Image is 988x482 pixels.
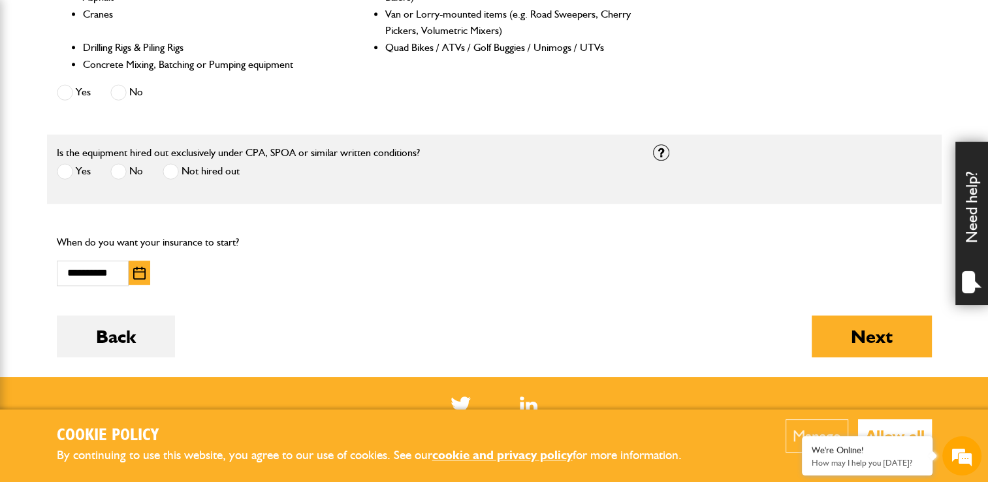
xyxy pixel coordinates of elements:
[133,266,146,280] img: Choose date
[955,142,988,305] div: Need help?
[17,236,238,368] textarea: Type your message and hit 'Enter'
[520,396,537,413] a: LinkedIn
[57,315,175,357] button: Back
[17,159,238,188] input: Enter your email address
[83,39,330,56] li: Drilling Rigs & Piling Rigs
[83,56,330,73] li: Concrete Mixing, Batching or Pumping equipment
[57,234,336,251] p: When do you want your insurance to start?
[57,426,703,446] h2: Cookie Policy
[57,445,703,466] p: By continuing to use this website, you agree to our use of cookies. See our for more information.
[858,419,932,453] button: Allow all
[214,7,246,38] div: Minimize live chat window
[17,121,238,150] input: Enter your last name
[57,84,91,101] label: Yes
[812,445,923,456] div: We're Online!
[451,396,471,413] img: Twitter
[385,39,633,56] li: Quad Bikes / ATVs / Golf Buggies / Unimogs / UTVs
[163,163,240,180] label: Not hired out
[432,447,573,462] a: cookie and privacy policy
[786,419,848,453] button: Manage
[812,458,923,468] p: How may I help you today?
[68,73,219,90] div: Chat with us now
[178,379,237,396] em: Start Chat
[57,163,91,180] label: Yes
[57,148,420,158] label: Is the equipment hired out exclusively under CPA, SPOA or similar written conditions?
[385,6,633,39] li: Van or Lorry-mounted items (e.g. Road Sweepers, Cherry Pickers, Volumetric Mixers)
[110,84,143,101] label: No
[520,396,537,413] img: Linked In
[17,198,238,227] input: Enter your phone number
[110,163,143,180] label: No
[22,72,55,91] img: d_20077148190_company_1631870298795_20077148190
[83,6,330,39] li: Cranes
[812,315,932,357] button: Next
